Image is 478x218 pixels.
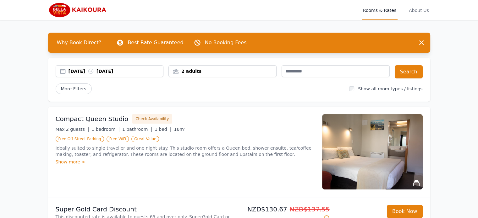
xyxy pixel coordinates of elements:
[56,159,315,165] div: Show more >
[56,127,89,132] span: Max 2 guests |
[387,205,423,218] button: Book Now
[131,136,159,142] span: Great Value
[155,127,171,132] span: 1 bed |
[56,114,129,123] h3: Compact Queen Studio
[132,114,172,124] button: Check Availability
[358,86,422,91] label: Show all room types / listings
[56,205,237,214] p: Super Gold Card Discount
[205,39,247,46] p: No Booking Fees
[69,68,163,74] div: [DATE] [DATE]
[56,136,104,142] span: Free Off-Street Parking
[174,127,185,132] span: 16m²
[56,83,92,94] span: More Filters
[128,39,183,46] p: Best Rate Guaranteed
[122,127,152,132] span: 1 bathroom |
[169,68,276,74] div: 2 adults
[91,127,120,132] span: 1 bedroom |
[107,136,129,142] span: Free WiFi
[52,36,107,49] span: Why Book Direct?
[395,65,423,78] button: Search
[48,3,108,18] img: Bella Vista Kaikoura
[56,145,315,157] p: Ideally suited to single traveller and one night stay. This studio room offers a Queen bed, showe...
[290,205,330,213] span: NZD$137.55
